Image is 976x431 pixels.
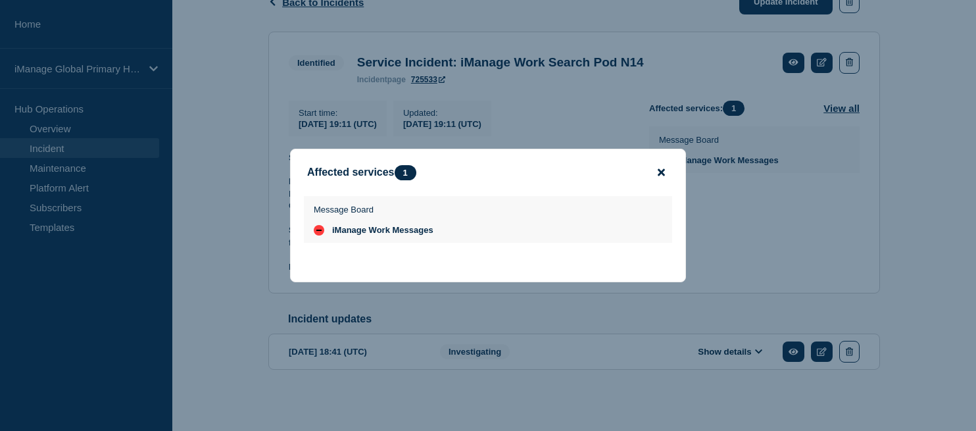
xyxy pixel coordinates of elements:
[395,165,416,180] span: 1
[314,225,324,236] div: down
[654,166,669,179] button: close button
[332,225,433,236] span: iManage Work Messages
[307,165,423,180] div: Affected services
[314,205,433,215] p: Message Board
